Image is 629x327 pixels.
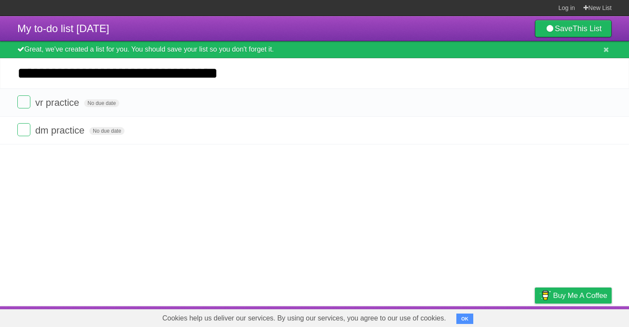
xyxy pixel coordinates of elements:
span: Cookies help us deliver our services. By using our services, you agree to our use of cookies. [154,310,455,327]
span: vr practice [35,97,81,108]
label: Done [17,123,30,136]
img: Buy me a coffee [539,288,551,303]
a: Developers [448,308,483,325]
span: Buy me a coffee [553,288,607,303]
a: SaveThis List [535,20,612,37]
b: This List [573,24,602,33]
a: Suggest a feature [557,308,612,325]
span: My to-do list [DATE] [17,23,109,34]
span: No due date [84,99,119,107]
label: Done [17,95,30,108]
a: Terms [494,308,513,325]
span: No due date [89,127,124,135]
button: OK [456,314,473,324]
a: Buy me a coffee [535,288,612,304]
span: dm practice [35,125,87,136]
a: Privacy [524,308,546,325]
a: About [419,308,438,325]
